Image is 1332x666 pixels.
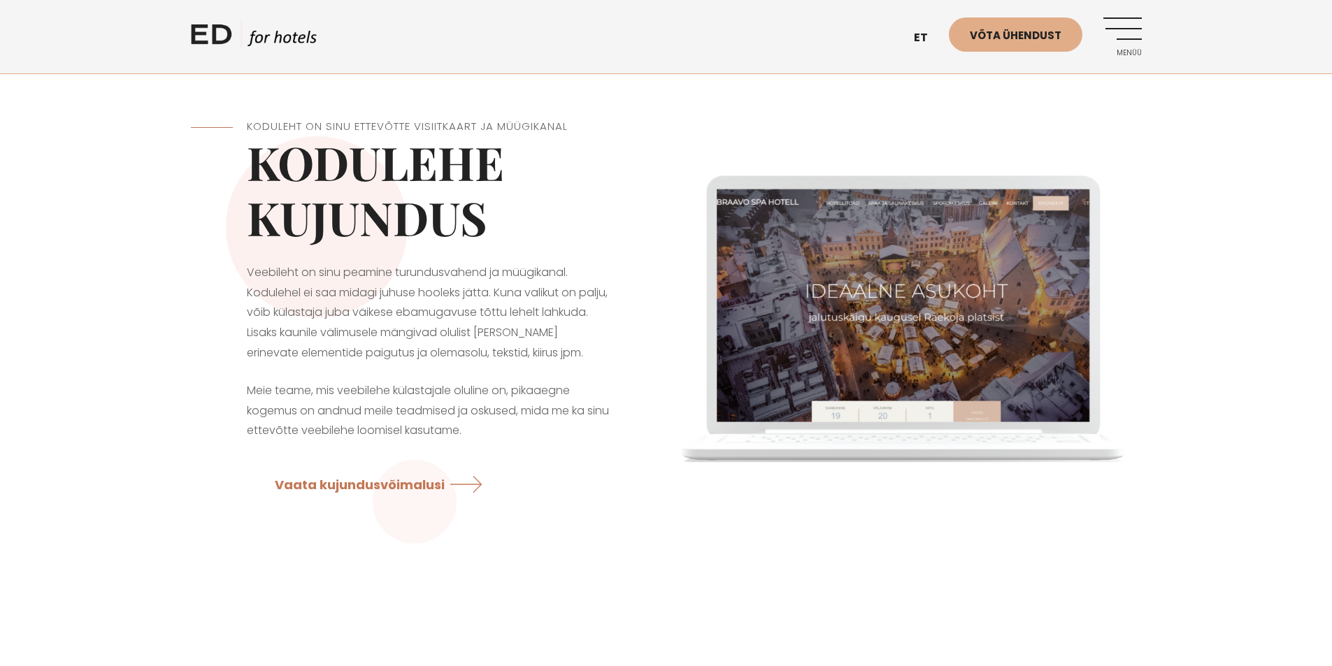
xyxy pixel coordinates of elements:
[1103,49,1142,57] span: Menüü
[907,21,949,55] a: et
[247,135,610,245] h1: Kodulehe kujundus
[666,124,1142,505] img: Kodulehe kujundus I ED for hotels I meile meeldib luua ilusaid kodulehti
[191,21,317,56] a: ED HOTELS
[949,17,1082,52] a: Võta ühendust
[247,119,610,135] h5: Koduleht on Sinu ettevõtte visiitkaart ja müügikanal
[1103,17,1142,56] a: Menüü
[247,263,610,363] p: Veebileht on sinu peamine turundusvahend ja müügikanal. Kodulehel ei saa midagi juhuse hooleks jä...
[275,465,494,502] a: Vaata kujundusvõimalusi
[247,381,610,441] p: Meie teame, mis veebilehe külastajale oluline on, pikaaegne kogemus on andnud meile teadmised ja ...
